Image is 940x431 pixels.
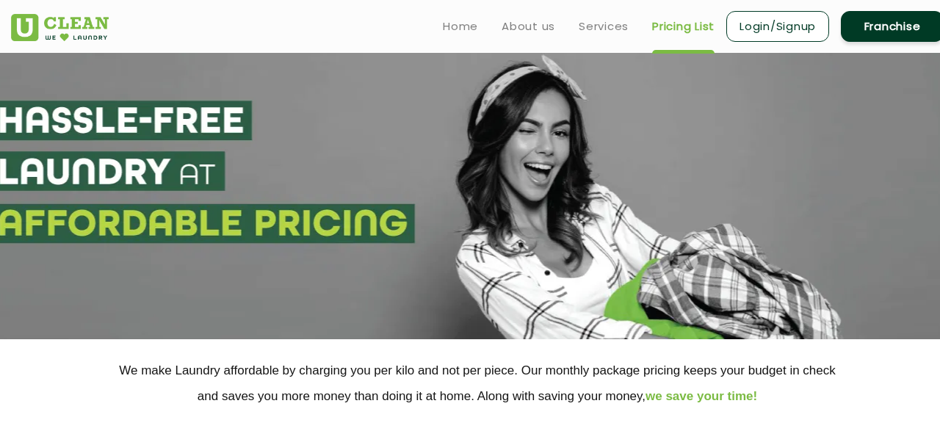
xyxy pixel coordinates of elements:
[652,18,715,35] a: Pricing List
[726,11,829,42] a: Login/Signup
[443,18,478,35] a: Home
[11,14,109,41] img: UClean Laundry and Dry Cleaning
[502,18,555,35] a: About us
[579,18,629,35] a: Services
[646,389,757,403] span: we save your time!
